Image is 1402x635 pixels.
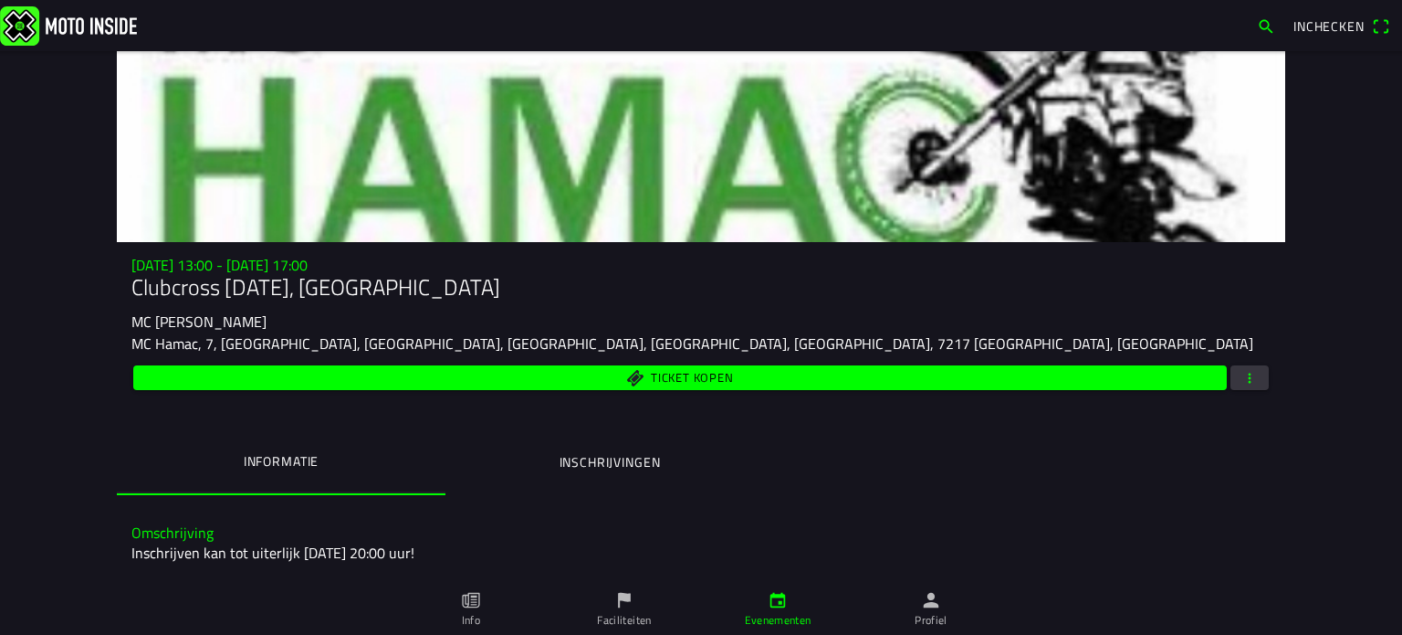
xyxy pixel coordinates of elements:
ion-label: Profiel [915,612,947,629]
ion-icon: paper [461,590,481,610]
ion-label: Faciliteiten [597,612,651,629]
span: Ticket kopen [651,373,733,385]
ion-text: MC Hamac, 7, [GEOGRAPHIC_DATA], [GEOGRAPHIC_DATA], [GEOGRAPHIC_DATA], [GEOGRAPHIC_DATA], [GEOGRAP... [131,333,1253,355]
h3: [DATE] 13:00 - [DATE] 17:00 [131,257,1271,274]
ion-label: Info [462,612,480,629]
ion-icon: person [921,590,941,610]
h3: Omschrijving [131,524,1271,542]
span: Inchecken [1293,16,1365,36]
a: search [1248,10,1284,41]
ion-label: Inschrijvingen [560,452,661,472]
ion-label: Informatie [244,451,319,471]
ion-icon: calendar [768,590,788,610]
h1: Clubcross [DATE], [GEOGRAPHIC_DATA] [131,274,1271,301]
ion-text: MC [PERSON_NAME] [131,311,267,333]
ion-label: Evenementen [745,612,811,629]
ion-icon: flag [614,590,634,610]
a: Incheckenqr scanner [1284,10,1398,41]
